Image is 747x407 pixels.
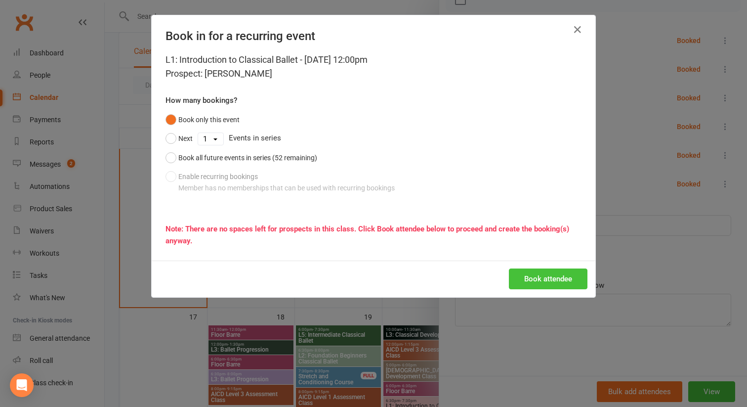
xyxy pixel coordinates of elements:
button: Book attendee [509,269,587,289]
div: Events in series [166,129,581,148]
button: Book only this event [166,110,240,129]
button: Book all future events in series (52 remaining) [166,148,317,167]
div: Book all future events in series (52 remaining) [178,152,317,163]
div: L1: Introduction to Classical Ballet - [DATE] 12:00pm Prospect: [PERSON_NAME] [166,53,581,81]
button: Close [570,22,585,38]
div: Open Intercom Messenger [10,373,34,397]
div: Note: There are no spaces left for prospects in this class. Click Book attendee below to proceed ... [166,223,581,247]
h4: Book in for a recurring event [166,29,581,43]
button: Next [166,129,193,148]
label: How many bookings? [166,94,237,106]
